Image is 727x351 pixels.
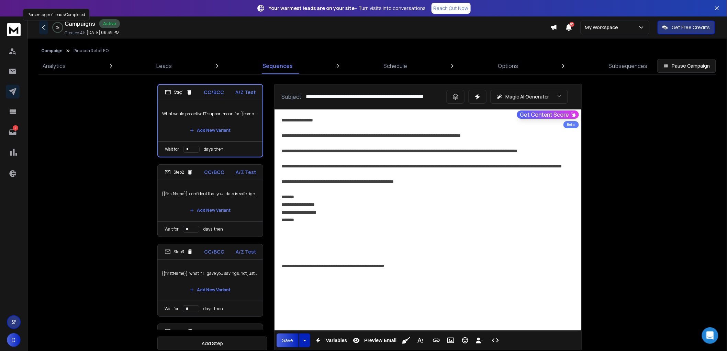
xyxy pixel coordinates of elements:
[414,334,427,347] button: More Text
[236,248,256,255] p: A/Z Test
[165,226,179,232] p: Wait for
[6,125,20,139] a: 1
[363,338,398,343] span: Preview Email
[325,338,349,343] span: Variables
[281,93,303,101] p: Subject:
[38,58,70,74] a: Analytics
[459,334,472,347] button: Emoticons
[203,306,223,312] p: days, then
[609,62,648,70] p: Subsequences
[7,333,21,347] button: D
[585,24,621,31] p: My Workspace
[165,89,192,95] div: Step 1
[184,283,236,297] button: Add New Variant
[7,23,21,36] img: logo
[258,58,297,74] a: Sequences
[672,24,710,31] p: Get Free Credits
[379,58,411,74] a: Schedule
[473,334,486,347] button: Insert Unsubscribe Link
[702,327,718,344] div: Open Intercom Messenger
[657,59,716,73] button: Pause Campaign
[13,125,18,131] p: 1
[262,62,293,70] p: Sequences
[165,328,193,335] div: Step 4
[517,110,579,119] button: Get Content Score
[400,334,413,347] button: Clean HTML
[563,121,579,128] div: Beta
[350,334,398,347] button: Preview Email
[165,306,179,312] p: Wait for
[165,169,193,175] div: Step 2
[165,147,179,152] p: Wait for
[236,169,256,176] p: A/Z Test
[162,184,259,203] p: {{firstName}}, confident that your data is safe right now?
[277,334,299,347] button: Save
[65,20,95,28] h1: Campaigns
[498,62,518,70] p: Options
[165,249,193,255] div: Step 3
[162,104,258,124] p: What would proactive IT support mean for {{companyName}}?
[99,19,120,28] div: Active
[269,5,355,11] strong: Your warmest leads are on your site
[204,169,225,176] p: CC/BCC
[434,5,469,12] p: Reach Out Now
[494,58,522,74] a: Options
[204,248,225,255] p: CC/BCC
[184,124,236,137] button: Add New Variant
[491,90,568,104] button: Magic AI Generator
[43,62,66,70] p: Analytics
[269,5,426,12] p: – Turn visits into conversations
[430,334,443,347] button: Insert Link (Ctrl+K)
[204,147,223,152] p: days, then
[312,334,349,347] button: Variables
[489,334,502,347] button: Code View
[152,58,176,74] a: Leads
[157,244,263,317] li: Step3CC/BCCA/Z Test{{firstName}}, what if IT gave you savings, not just bills?Add New VariantWait...
[157,84,263,157] li: Step1CC/BCCA/Z TestWhat would proactive IT support mean for {{companyName}}?Add New VariantWait f...
[65,30,85,36] p: Created At:
[444,334,457,347] button: Insert Image (Ctrl+P)
[235,89,256,96] p: A/Z Test
[156,62,172,70] p: Leads
[383,62,407,70] p: Schedule
[505,93,549,100] p: Magic AI Generator
[23,9,90,21] div: Percentage of Leads Completed
[184,203,236,217] button: Add New Variant
[157,337,267,350] button: Add Step
[236,328,256,335] p: A/Z Test
[41,48,63,54] button: Campaign
[605,58,652,74] a: Subsequences
[204,89,224,96] p: CC/BCC
[432,3,471,14] a: Reach Out Now
[658,21,715,34] button: Get Free Credits
[87,30,120,35] p: [DATE] 06:39 PM
[203,226,223,232] p: days, then
[157,164,263,237] li: Step2CC/BCCA/Z Test{{firstName}}, confident that your data is safe right now?Add New VariantWait ...
[204,328,225,335] p: CC/BCC
[56,25,60,30] p: 0 %
[162,264,259,283] p: {{firstName}}, what if IT gave you savings, not just bills?
[570,22,574,27] span: 50
[74,48,109,54] p: Pinacca Retail EO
